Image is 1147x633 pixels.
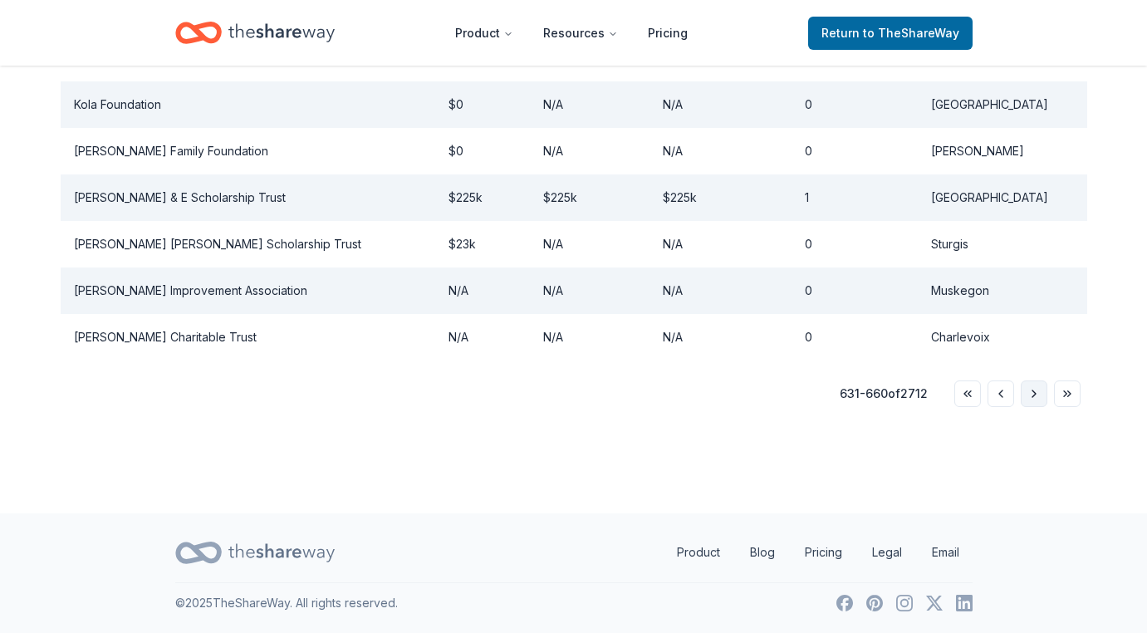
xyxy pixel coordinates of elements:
[435,128,530,174] td: $0
[435,267,530,314] td: N/A
[61,81,436,128] td: Kola Foundation
[649,81,792,128] td: N/A
[918,174,1087,221] td: [GEOGRAPHIC_DATA]
[442,13,701,52] nav: Main
[530,128,649,174] td: N/A
[792,221,918,267] td: 0
[435,314,530,361] td: N/A
[840,384,928,404] div: 631 - 660 of 2712
[918,128,1087,174] td: [PERSON_NAME]
[808,17,973,50] a: Returnto TheShareWay
[175,593,398,613] p: © 2025 TheShareWay. All rights reserved.
[530,81,649,128] td: N/A
[61,221,436,267] td: [PERSON_NAME] [PERSON_NAME] Scholarship Trust
[442,17,527,50] button: Product
[530,221,649,267] td: N/A
[649,174,792,221] td: $225k
[792,81,918,128] td: 0
[61,314,436,361] td: [PERSON_NAME] Charitable Trust
[649,128,792,174] td: N/A
[863,26,959,40] span: to TheShareWay
[649,267,792,314] td: N/A
[530,17,631,50] button: Resources
[530,174,649,221] td: $225k
[918,221,1087,267] td: Sturgis
[175,13,335,52] a: Home
[435,174,530,221] td: $225k
[918,81,1087,128] td: [GEOGRAPHIC_DATA]
[530,267,649,314] td: N/A
[664,536,733,569] a: Product
[635,17,701,50] a: Pricing
[61,267,436,314] td: [PERSON_NAME] Improvement Association
[919,536,973,569] a: Email
[792,174,918,221] td: 1
[918,267,1087,314] td: Muskegon
[435,81,530,128] td: $0
[918,314,1087,361] td: Charlevoix
[61,128,436,174] td: [PERSON_NAME] Family Foundation
[792,314,918,361] td: 0
[530,314,649,361] td: N/A
[859,536,915,569] a: Legal
[61,174,436,221] td: [PERSON_NAME] & E Scholarship Trust
[664,536,973,569] nav: quick links
[792,128,918,174] td: 0
[649,314,792,361] td: N/A
[792,536,855,569] a: Pricing
[737,536,788,569] a: Blog
[435,221,530,267] td: $23k
[792,267,918,314] td: 0
[821,23,959,43] span: Return
[649,221,792,267] td: N/A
